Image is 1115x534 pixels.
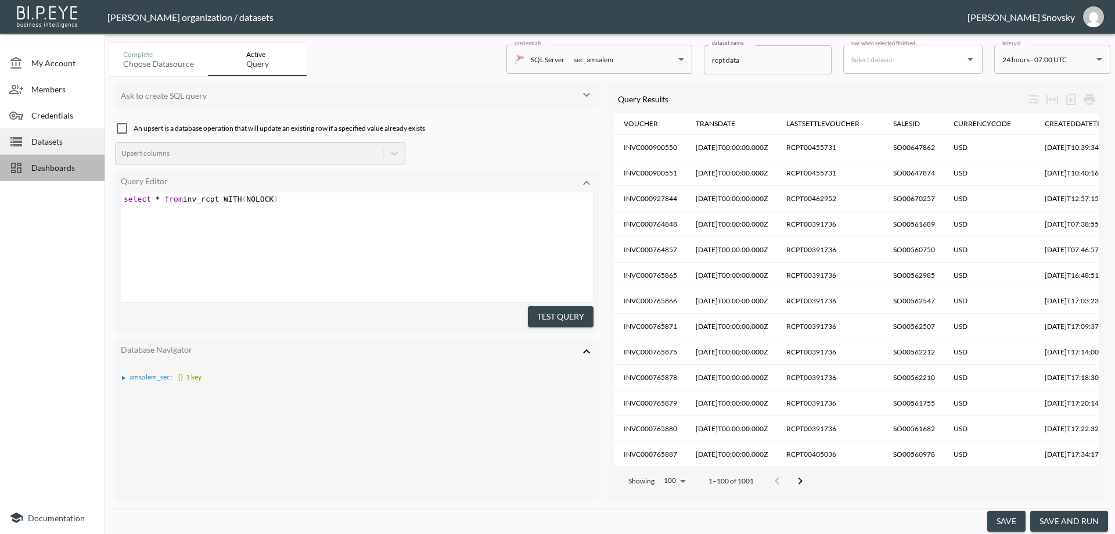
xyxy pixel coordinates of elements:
[31,83,95,95] span: Members
[614,339,686,365] th: INVC000765875
[123,50,194,59] div: Complete
[944,416,1035,442] th: USD
[1043,90,1062,109] div: Toggle table layout between fixed and auto (default: auto)
[777,416,884,442] th: RCPT00391736
[1062,90,1080,109] div: Number of rows selected for download: 1001
[789,470,812,493] button: Go to next page
[777,212,884,237] th: RCPT00391736
[624,117,658,131] div: VOUCHER
[1024,90,1043,109] div: Wrap text
[777,442,884,467] th: RCPT00405036
[628,476,654,486] p: Showing
[686,135,777,160] th: 2025-06-30T00:00:00.000Z
[944,186,1035,212] th: USD
[178,372,183,381] span: {}
[614,135,686,160] th: INVC000900550
[884,339,944,365] th: SO00562212
[777,263,884,288] th: RCPT00391736
[614,160,686,186] th: INVC000900551
[944,288,1035,314] th: USD
[246,50,269,59] div: Active
[686,390,777,416] th: 2024-09-14T00:00:00.000Z
[686,263,777,288] th: 2024-09-14T00:00:00.000Z
[777,135,884,160] th: RCPT00455731
[944,339,1035,365] th: USD
[786,117,875,131] span: LASTSETTLEVOUCHER
[531,53,564,66] p: SQL Server
[614,314,686,339] th: INVC000765871
[122,375,126,381] div: ▶
[884,160,944,186] th: SO00647874
[659,473,690,488] div: 100
[884,365,944,390] th: SO00562210
[31,109,95,121] span: Credentials
[614,212,686,237] th: INVC000764848
[614,365,686,390] th: INVC000765878
[176,372,202,381] span: 1 key
[884,135,944,160] th: SO00647862
[962,51,979,67] button: Open
[884,288,944,314] th: SO00562547
[777,365,884,390] th: RCPT00391736
[686,442,777,467] th: 2024-09-14T00:00:00.000Z
[708,476,754,486] p: 1–100 of 1001
[1002,40,1021,47] label: interval
[884,416,944,442] th: SO00561682
[893,117,920,131] div: SALESID
[777,339,884,365] th: RCPT00391736
[9,511,95,525] a: Documentation
[954,117,1011,131] div: CURRENCYCODE
[618,94,1024,104] div: Query Results
[121,345,569,354] div: Database Navigator
[1080,90,1099,109] div: Print
[686,416,777,442] th: 2024-09-14T00:00:00.000Z
[884,314,944,339] th: SO00562507
[124,195,151,203] span: select
[696,117,750,131] span: TRANSDATE
[777,314,884,339] th: RCPT00391736
[944,314,1035,339] th: USD
[884,186,944,212] th: SO00670257
[884,390,944,416] th: SO00561755
[246,59,269,69] div: Query
[786,117,859,131] div: LASTSETTLEVOUCHER
[614,237,686,263] th: INVC000764857
[696,117,735,131] div: TRANSDATE
[121,176,569,186] div: Query Editor
[944,263,1035,288] th: USD
[851,40,915,47] label: run when selected finished
[686,237,777,263] th: 2024-09-14T00:00:00.000Z
[28,513,85,523] span: Documentation
[884,442,944,467] th: SO00560978
[31,162,95,174] span: Dashboards
[574,53,613,66] div: sec_amsalem
[515,54,525,64] img: mssql icon
[115,114,599,135] div: An upsert is a database operation that will update an existing row if a specified value already e...
[712,39,743,46] label: dataset name
[987,511,1026,532] button: save
[614,416,686,442] th: INVC000765880
[124,195,278,203] span: inv_rcpt WITH NOLOCK
[274,195,278,203] span: )
[944,135,1035,160] th: USD
[121,91,569,101] div: Ask to create SQL query
[954,117,1026,131] span: CURRENCYCODE
[944,365,1035,390] th: USD
[944,390,1035,416] th: USD
[130,372,173,381] span: amsalem_sec :
[107,12,967,23] div: [PERSON_NAME] organization / datasets
[686,365,777,390] th: 2024-09-14T00:00:00.000Z
[777,390,884,416] th: RCPT00391736
[884,237,944,263] th: SO00560750
[614,288,686,314] th: INVC000765866
[1030,511,1108,532] button: save and run
[624,117,673,131] span: VOUCHER
[686,339,777,365] th: 2024-09-14T00:00:00.000Z
[1075,3,1112,31] button: gils@amsalem.com
[1083,6,1104,27] img: e1d6fdeb492d5bd457900032a53483e8
[614,442,686,467] th: INVC000765887
[884,212,944,237] th: SO00561689
[614,390,686,416] th: INVC000765879
[686,314,777,339] th: 2024-09-14T00:00:00.000Z
[686,288,777,314] th: 2024-09-14T00:00:00.000Z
